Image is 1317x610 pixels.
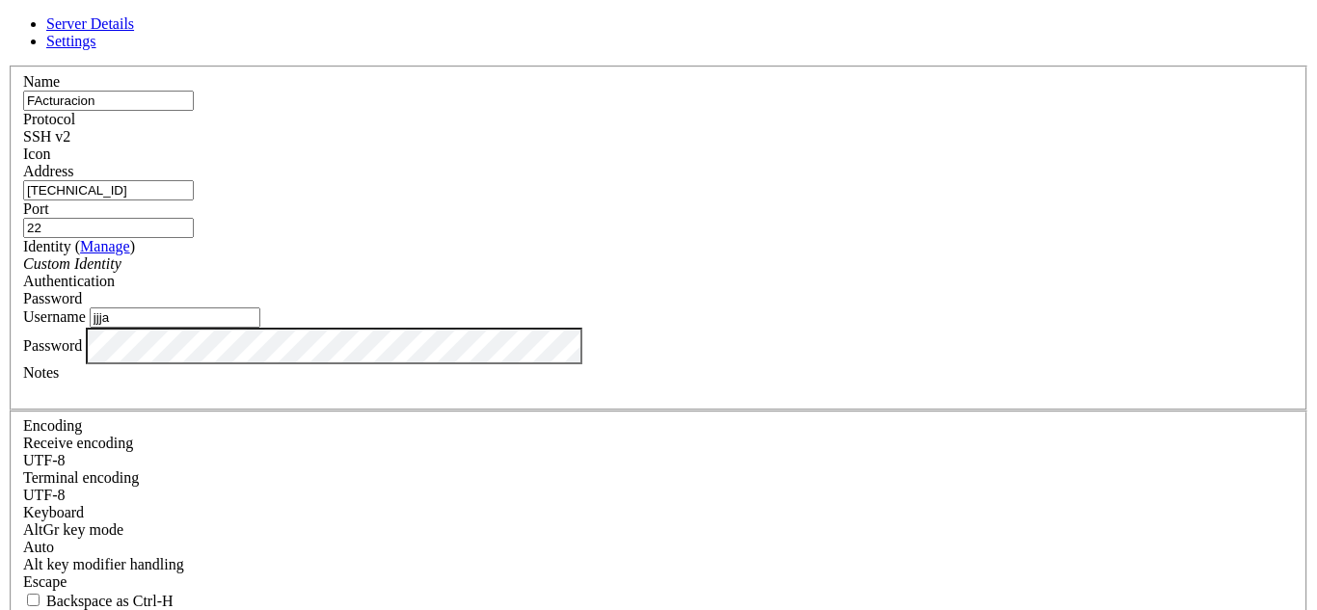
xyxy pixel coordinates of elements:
[23,521,123,538] label: Set the expected encoding for data received from the host. If the encodings do not match, visual ...
[23,200,49,217] label: Port
[23,435,133,451] label: Set the expected encoding for data received from the host. If the encodings do not match, visual ...
[23,452,66,468] span: UTF-8
[23,593,174,609] label: If true, the backspace should send BS ('\x08', aka ^H). Otherwise the backspace key should send '...
[23,539,1294,556] div: Auto
[23,163,73,179] label: Address
[23,128,70,145] span: SSH v2
[23,180,194,200] input: Host Name or IP
[23,487,66,503] span: UTF-8
[23,469,139,486] label: The default terminal encoding. ISO-2022 enables character map translations (like graphics maps). ...
[23,128,1294,146] div: SSH v2
[23,573,1294,591] div: Escape
[23,290,82,306] span: Password
[23,452,1294,469] div: UTF-8
[46,15,134,32] a: Server Details
[27,594,40,606] input: Backspace as Ctrl-H
[46,593,174,609] span: Backspace as Ctrl-H
[23,487,1294,504] div: UTF-8
[23,336,82,353] label: Password
[75,238,135,254] span: ( )
[80,238,130,254] a: Manage
[23,539,54,555] span: Auto
[46,33,96,49] a: Settings
[23,308,86,325] label: Username
[23,255,1294,273] div: Custom Identity
[23,364,59,381] label: Notes
[23,146,50,162] label: Icon
[23,238,135,254] label: Identity
[23,556,184,572] label: Controls how the Alt key is handled. Escape: Send an ESC prefix. 8-Bit: Add 128 to the typed char...
[23,417,82,434] label: Encoding
[23,91,194,111] input: Server Name
[23,255,121,272] i: Custom Identity
[23,573,67,590] span: Escape
[23,273,115,289] label: Authentication
[23,73,60,90] label: Name
[23,111,75,127] label: Protocol
[23,504,84,520] label: Keyboard
[23,290,1294,307] div: Password
[23,218,194,238] input: Port Number
[90,307,260,328] input: Login Username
